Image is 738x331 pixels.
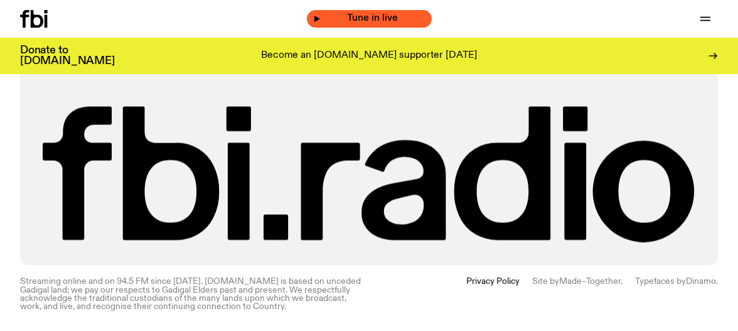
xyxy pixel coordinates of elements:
[559,277,621,286] a: Made–Together
[532,277,559,286] span: Site by
[621,277,623,286] span: .
[20,278,363,311] p: Streaming online and on 94.5 FM since [DATE]. [DOMAIN_NAME] is based on unceded Gadigal land; we ...
[686,277,716,286] a: Dinamo
[466,278,520,311] a: Privacy Policy
[307,10,432,28] button: On AirThe AllnighterTune in live
[20,45,115,67] h3: Donate to [DOMAIN_NAME]
[321,14,425,23] span: Tune in live
[261,50,477,62] p: Become an [DOMAIN_NAME] supporter [DATE]
[635,277,686,286] span: Typefaces by
[716,277,718,286] span: .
